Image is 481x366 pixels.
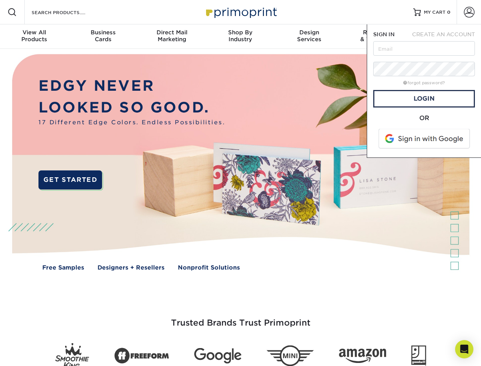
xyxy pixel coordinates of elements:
div: Open Intercom Messenger [455,340,473,358]
a: Login [373,90,475,108]
div: Cards [69,29,137,43]
a: Nonprofit Solutions [178,263,240,272]
a: Designers + Resellers [97,263,165,272]
h3: Trusted Brands Trust Primoprint [18,300,463,337]
a: DesignServices [275,24,344,49]
img: Goodwill [411,345,426,366]
span: 17 Different Edge Colors. Endless Possibilities. [38,118,225,127]
span: SIGN IN [373,31,395,37]
p: LOOKED SO GOOD. [38,97,225,119]
div: & Templates [344,29,412,43]
input: SEARCH PRODUCTS..... [31,8,105,17]
a: Shop ByIndustry [206,24,275,49]
div: OR [373,114,475,123]
a: Free Samples [42,263,84,272]
a: Resources& Templates [344,24,412,49]
a: GET STARTED [38,170,102,189]
span: Shop By [206,29,275,36]
div: Marketing [137,29,206,43]
input: Email [373,41,475,56]
div: Services [275,29,344,43]
span: MY CART [424,9,446,16]
img: Google [194,348,241,364]
span: Business [69,29,137,36]
img: Primoprint [203,4,279,20]
span: Resources [344,29,412,36]
img: Amazon [339,349,386,363]
span: CREATE AN ACCOUNT [412,31,475,37]
a: forgot password? [403,80,445,85]
div: Industry [206,29,275,43]
p: EDGY NEVER [38,75,225,97]
a: Direct MailMarketing [137,24,206,49]
a: BusinessCards [69,24,137,49]
iframe: Google Customer Reviews [2,343,65,363]
span: Design [275,29,344,36]
span: 0 [447,10,451,15]
span: Direct Mail [137,29,206,36]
